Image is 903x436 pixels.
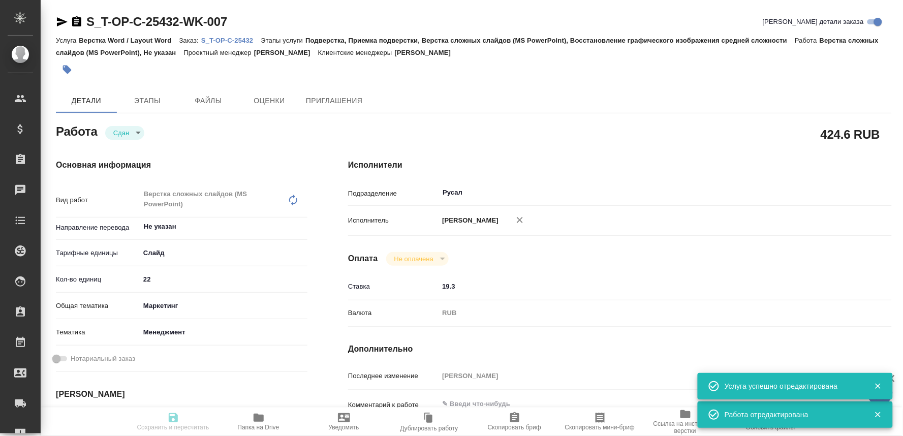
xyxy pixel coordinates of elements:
p: S_T-OP-C-25432 [201,37,261,44]
input: ✎ Введи что-нибудь [439,279,847,294]
span: Приглашения [306,95,363,107]
p: Подверстка, Приемка подверстки, Верстка сложных слайдов (MS PowerPoint), Восстановление графическ... [305,37,795,44]
button: Не оплачена [391,255,437,263]
button: Сохранить и пересчитать [131,408,216,436]
p: [PERSON_NAME] [439,215,499,226]
p: Тарифные единицы [56,248,140,258]
p: Направление перевода [56,223,140,233]
h4: [PERSON_NAME] [56,388,307,400]
p: Работа [795,37,820,44]
button: Скопировать ссылку для ЯМессенджера [56,16,68,28]
button: Сдан [110,129,132,137]
p: Вид работ [56,195,140,205]
a: S_T-OP-C-25432-WK-007 [86,15,227,28]
h4: Оплата [348,253,378,265]
button: Ссылка на инструкции верстки [643,408,728,436]
button: Скопировать ссылку [71,16,83,28]
p: Комментарий к работе [348,400,439,410]
h2: Работа [56,121,98,140]
span: Скопировать бриф [488,424,541,431]
p: Валюта [348,308,439,318]
a: S_T-OP-C-25432 [201,36,261,44]
p: Тематика [56,327,140,337]
p: [PERSON_NAME] [395,49,459,56]
h2: 424.6 RUB [821,126,880,143]
h4: Исполнители [348,159,892,171]
p: Заказ: [179,37,201,44]
div: Маркетинг [140,297,307,315]
input: ✎ Введи что-нибудь [140,272,307,287]
p: Ставка [348,282,439,292]
p: Клиентские менеджеры [318,49,395,56]
button: Уведомить [301,408,387,436]
p: Проектный менеджер [183,49,254,56]
span: Файлы [184,95,233,107]
p: Услуга [56,37,79,44]
span: Уведомить [329,424,359,431]
div: Услуга успешно отредактирована [725,381,859,391]
button: Скопировать бриф [472,408,557,436]
span: Дублировать работу [400,425,458,432]
p: Верстка Word / Layout Word [79,37,179,44]
span: [PERSON_NAME] детали заказа [763,17,864,27]
button: Open [841,192,843,194]
h4: Дополнительно [348,343,892,355]
button: Добавить тэг [56,58,78,81]
p: Подразделение [348,189,439,199]
input: Пустое поле [439,368,847,383]
button: Закрыть [867,382,888,391]
p: Кол-во единиц [56,274,140,285]
p: [PERSON_NAME] [254,49,318,56]
div: RUB [439,304,847,322]
span: Этапы [123,95,172,107]
p: Исполнитель [348,215,439,226]
p: Последнее изменение [348,371,439,381]
button: Папка на Drive [216,408,301,436]
button: Удалить исполнителя [509,209,531,231]
span: Оценки [245,95,294,107]
span: Детали [62,95,111,107]
div: Слайд [140,244,307,262]
span: Скопировать мини-бриф [565,424,635,431]
button: Open [302,226,304,228]
h4: Основная информация [56,159,307,171]
div: Менеджмент [140,324,307,341]
div: Сдан [386,252,449,266]
button: Дублировать работу [387,408,472,436]
p: Общая тематика [56,301,140,311]
p: Этапы услуги [261,37,305,44]
div: Сдан [105,126,144,140]
button: Скопировать мини-бриф [557,408,643,436]
span: Ссылка на инструкции верстки [649,420,722,434]
div: Работа отредактирована [725,410,859,420]
span: Папка на Drive [238,424,279,431]
span: Нотариальный заказ [71,354,135,364]
button: Закрыть [867,410,888,419]
span: Сохранить и пересчитать [137,424,209,431]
